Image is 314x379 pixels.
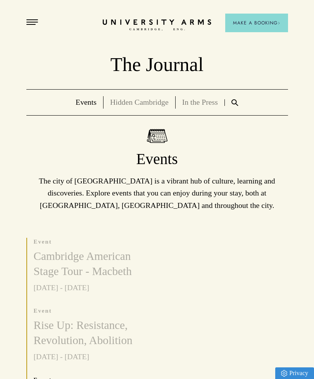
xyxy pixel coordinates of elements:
a: event Rise Up: Resistance, Revolution, Abolition [DATE] - [DATE] [27,307,144,363]
h1: Events [26,150,288,168]
h3: Cambridge American Stage Tour - Macbeth [34,249,144,279]
a: Search [225,99,245,106]
img: Events [147,129,167,143]
a: Hidden Cambridge [110,98,169,106]
a: Home [103,19,211,31]
p: event [34,238,144,246]
span: Make a Booking [233,19,280,26]
a: Privacy [275,367,314,379]
p: event [34,307,144,315]
a: event Cambridge American Stage Tour - Macbeth [DATE] - [DATE] [27,238,144,294]
img: Search [231,99,238,106]
a: In the Press [182,98,218,106]
p: The city of [GEOGRAPHIC_DATA] is a vibrant hub of culture, learning and discoveries. Explore even... [26,175,288,212]
h3: Rise Up: Resistance, Revolution, Abolition [34,318,144,348]
p: The Journal [26,53,288,76]
img: Privacy [281,370,287,377]
button: Open Menu [26,19,38,26]
button: Make a BookingArrow icon [225,14,288,32]
a: Events [76,98,97,106]
p: [DATE] - [DATE] [34,351,144,363]
img: Arrow icon [278,22,280,24]
p: [DATE] - [DATE] [34,282,144,294]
